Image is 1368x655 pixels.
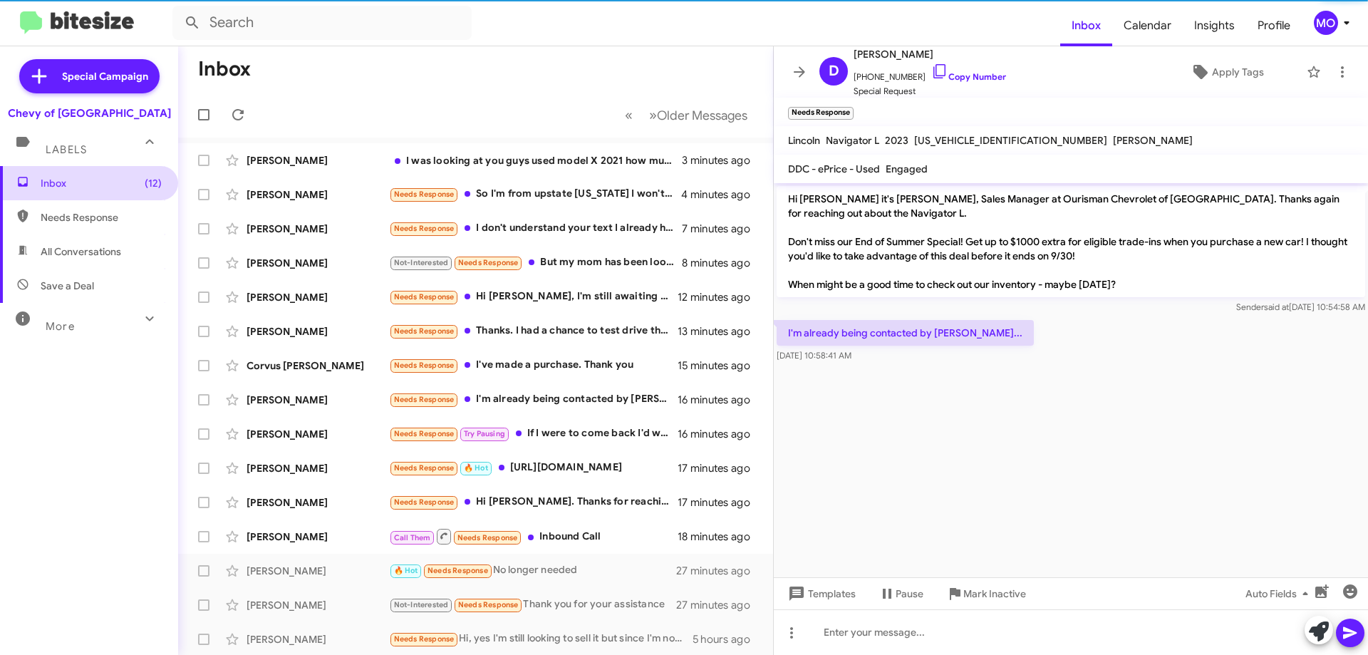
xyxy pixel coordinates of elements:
[247,632,389,646] div: [PERSON_NAME]
[389,597,676,613] div: Thank you for your assistance
[678,359,762,373] div: 15 minutes ago
[389,426,678,442] div: If I were to come back I'd want a sales associate that will keep me informed, and will be more at...
[676,564,762,578] div: 27 minutes ago
[826,134,879,147] span: Navigator L
[682,256,762,270] div: 8 minutes ago
[41,244,121,259] span: All Conversations
[458,258,519,267] span: Needs Response
[617,100,756,130] nav: Page navigation example
[394,258,449,267] span: Not-Interested
[145,176,162,190] span: (12)
[62,69,148,83] span: Special Campaign
[389,631,693,647] div: Hi, yes I'm still looking to sell it but since I'm not in the country currently I need to have so...
[1113,134,1193,147] span: [PERSON_NAME]
[464,463,488,473] span: 🔥 Hot
[247,564,389,578] div: [PERSON_NAME]
[389,527,678,545] div: Inbound Call
[616,100,641,130] button: Previous
[682,222,762,236] div: 7 minutes ago
[829,60,839,83] span: D
[19,59,160,93] a: Special Campaign
[935,581,1037,607] button: Mark Inactive
[389,562,676,579] div: No longer needed
[247,153,389,167] div: [PERSON_NAME]
[678,461,762,475] div: 17 minutes ago
[1212,59,1264,85] span: Apply Tags
[394,634,455,644] span: Needs Response
[1314,11,1338,35] div: MO
[46,143,87,156] span: Labels
[247,393,389,407] div: [PERSON_NAME]
[676,598,762,612] div: 27 minutes ago
[247,222,389,236] div: [PERSON_NAME]
[394,533,431,542] span: Call Them
[389,460,678,476] div: [URL][DOMAIN_NAME]
[678,290,762,304] div: 12 minutes ago
[247,324,389,339] div: [PERSON_NAME]
[1245,581,1314,607] span: Auto Fields
[1264,301,1289,312] span: said at
[678,427,762,441] div: 16 minutes ago
[788,163,880,175] span: DDC - ePrice - Used
[394,292,455,301] span: Needs Response
[247,530,389,544] div: [PERSON_NAME]
[1183,5,1246,46] a: Insights
[394,429,455,438] span: Needs Response
[427,566,488,575] span: Needs Response
[41,210,162,225] span: Needs Response
[649,106,657,124] span: »
[394,497,455,507] span: Needs Response
[854,46,1006,63] span: [PERSON_NAME]
[389,254,682,271] div: But my mom has been looking at the 2026 at your [GEOGRAPHIC_DATA] location
[1060,5,1112,46] a: Inbox
[785,581,856,607] span: Templates
[886,163,928,175] span: Engaged
[657,108,747,123] span: Older Messages
[247,461,389,475] div: [PERSON_NAME]
[914,134,1107,147] span: [US_VEHICLE_IDENTIFICATION_NUMBER]
[1112,5,1183,46] a: Calendar
[678,393,762,407] div: 16 minutes ago
[389,357,678,373] div: I've made a purchase. Thank you
[777,350,851,361] span: [DATE] 10:58:41 AM
[198,58,251,81] h1: Inbox
[464,429,505,438] span: Try Pausing
[854,63,1006,84] span: [PHONE_NUMBER]
[963,581,1026,607] span: Mark Inactive
[394,224,455,233] span: Needs Response
[1154,59,1300,85] button: Apply Tags
[931,71,1006,82] a: Copy Number
[8,106,171,120] div: Chevy of [GEOGRAPHIC_DATA]
[247,598,389,612] div: [PERSON_NAME]
[247,187,389,202] div: [PERSON_NAME]
[678,530,762,544] div: 18 minutes ago
[854,84,1006,98] span: Special Request
[774,581,867,607] button: Templates
[777,186,1365,297] p: Hi [PERSON_NAME] it's [PERSON_NAME], Sales Manager at Ourisman Chevrolet of [GEOGRAPHIC_DATA]. Th...
[1234,581,1325,607] button: Auto Fields
[394,566,418,575] span: 🔥 Hot
[389,323,678,339] div: Thanks. I had a chance to test drive the Equinox over the weekend and have decided to go in a dif...
[457,533,518,542] span: Needs Response
[394,326,455,336] span: Needs Response
[389,494,678,510] div: Hi [PERSON_NAME]. Thanks for reaching our. After doing some research, I’ve decided to postpone bu...
[46,320,75,333] span: More
[458,600,519,609] span: Needs Response
[896,581,923,607] span: Pause
[394,463,455,473] span: Needs Response
[394,600,449,609] span: Not-Interested
[389,186,681,202] div: So I'm from upstate [US_STATE] I won't be able to come in but there was a Chevy 1500 rst I saw on...
[625,106,633,124] span: «
[389,220,682,237] div: I don't understand your text I already have a truck that I am purchasing from you [DATE] I'd like...
[394,361,455,370] span: Needs Response
[247,256,389,270] div: [PERSON_NAME]
[788,107,854,120] small: Needs Response
[682,153,762,167] div: 3 minutes ago
[678,495,762,510] div: 17 minutes ago
[389,391,678,408] div: I'm already being contacted by [PERSON_NAME]...
[247,290,389,304] div: [PERSON_NAME]
[693,632,762,646] div: 5 hours ago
